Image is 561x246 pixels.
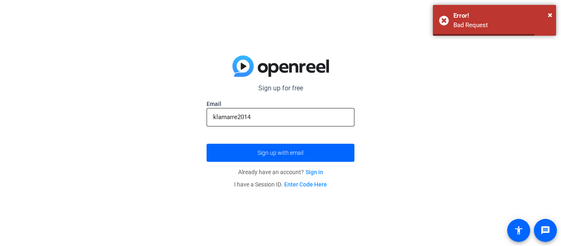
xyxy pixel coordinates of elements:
span: × [548,10,552,20]
mat-icon: message [540,225,550,235]
span: I have a Session ID. [234,181,327,188]
button: Sign up with email [207,144,354,162]
button: Close [548,9,552,21]
label: Email [207,100,354,108]
p: Sign up for free [207,83,354,93]
img: blue-gradient.svg [232,55,329,77]
mat-icon: accessibility [514,225,524,235]
input: Enter Email Address [213,112,348,122]
span: Already have an account? [238,169,323,175]
a: Sign in [306,169,323,175]
a: Enter Code Here [284,181,327,188]
div: Error! [453,11,550,21]
div: Bad Request [453,21,550,30]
